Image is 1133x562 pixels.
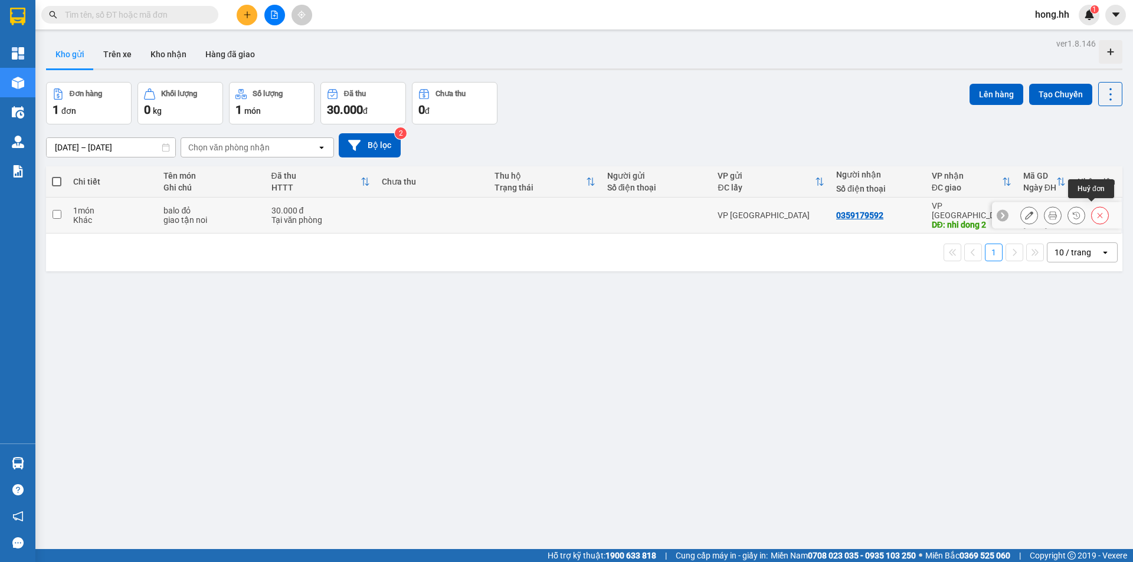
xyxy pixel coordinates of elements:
span: aim [297,11,306,19]
span: caret-down [1111,9,1121,20]
img: icon-new-feature [1084,9,1095,20]
img: warehouse-icon [12,77,24,89]
span: món [244,106,261,116]
div: DĐ: nhi dong 2 [932,220,1011,229]
div: Mã GD [1023,171,1056,180]
span: Hỗ trợ kỹ thuật: [548,549,656,562]
div: balo đỏ [163,206,259,215]
div: Chưa thu [382,177,483,186]
div: Số điện thoại [607,183,706,192]
div: ĐC lấy [718,183,815,192]
div: Trạng thái [495,183,586,192]
th: Toggle SortBy [266,166,376,198]
div: Huỷ đơn [1068,179,1114,198]
button: Khối lượng0kg [137,82,223,124]
div: 30.000 [9,83,132,97]
span: Gửi: [10,11,28,24]
span: 1 [53,103,59,117]
div: 30.000 đ [271,206,371,215]
div: Sửa đơn hàng [1020,206,1038,224]
span: nhi dong 2 [155,55,238,75]
div: 10 / trang [1055,247,1091,258]
span: đơn [61,106,76,116]
div: VP [GEOGRAPHIC_DATA] [10,10,130,38]
div: Tạo kho hàng mới [1099,40,1122,64]
span: copyright [1067,551,1076,560]
button: Tạo Chuyến [1029,84,1092,105]
div: 1 món [73,206,152,215]
div: Đã thu [271,171,361,180]
div: Chi tiết [73,177,152,186]
span: search [49,11,57,19]
span: | [665,549,667,562]
img: warehouse-icon [12,136,24,148]
button: caret-down [1105,5,1126,25]
sup: 2 [395,127,407,139]
span: 0 [144,103,150,117]
div: Số lượng [253,90,283,98]
span: CR : [9,84,27,96]
button: Chưa thu0đ [412,82,497,124]
div: Người nhận [836,170,920,179]
button: Trên xe [94,40,141,68]
div: Khác [73,215,152,225]
th: Toggle SortBy [489,166,601,198]
button: Số lượng1món [229,82,315,124]
span: question-circle [12,484,24,495]
span: 1 [235,103,242,117]
div: VP [GEOGRAPHIC_DATA] [932,201,1011,220]
div: Chọn văn phòng nhận [188,142,270,153]
div: Chưa thu [435,90,466,98]
th: Toggle SortBy [926,166,1017,198]
span: Miền Bắc [925,549,1010,562]
input: Select a date range. [47,138,175,157]
th: Toggle SortBy [712,166,830,198]
div: Nhân viên [1078,177,1115,186]
span: đ [363,106,368,116]
strong: 1900 633 818 [605,551,656,560]
button: aim [292,5,312,25]
div: Khối lượng [161,90,197,98]
div: 0359179592 [836,211,883,220]
div: giao tận noi [163,215,259,225]
span: notification [12,511,24,522]
button: Bộ lọc [339,133,401,157]
span: 1 [1092,5,1096,14]
button: plus [237,5,257,25]
div: HTTT [271,183,361,192]
button: Kho gửi [46,40,94,68]
span: kg [153,106,162,116]
div: VP [GEOGRAPHIC_DATA] [138,10,258,38]
span: hong.hh [1026,7,1079,22]
span: DĐ: [138,61,155,74]
span: đ [425,106,430,116]
strong: 0708 023 035 - 0935 103 250 [808,551,916,560]
th: Toggle SortBy [1017,166,1072,198]
div: Ghi chú [163,183,259,192]
button: 1 [985,244,1003,261]
div: VP gửi [718,171,815,180]
span: Cung cấp máy in - giấy in: [676,549,768,562]
span: | [1019,549,1021,562]
input: Tìm tên, số ĐT hoặc mã đơn [65,8,204,21]
div: Ngày ĐH [1023,183,1056,192]
span: message [12,537,24,548]
span: plus [243,11,251,19]
button: Kho nhận [141,40,196,68]
span: file-add [270,11,279,19]
div: ver 1.8.146 [1056,37,1096,50]
span: 30.000 [327,103,363,117]
img: solution-icon [12,165,24,178]
div: ĐC giao [932,183,1002,192]
img: warehouse-icon [12,106,24,119]
strong: 0369 525 060 [960,551,1010,560]
div: Tên món [163,171,259,180]
span: ⚪️ [919,553,922,558]
div: KNP7DQBS [1023,201,1066,211]
button: Hàng đã giao [196,40,264,68]
button: Đã thu30.000đ [320,82,406,124]
div: VP nhận [932,171,1002,180]
img: warehouse-icon [12,457,24,469]
img: dashboard-icon [12,47,24,60]
button: Lên hàng [970,84,1023,105]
